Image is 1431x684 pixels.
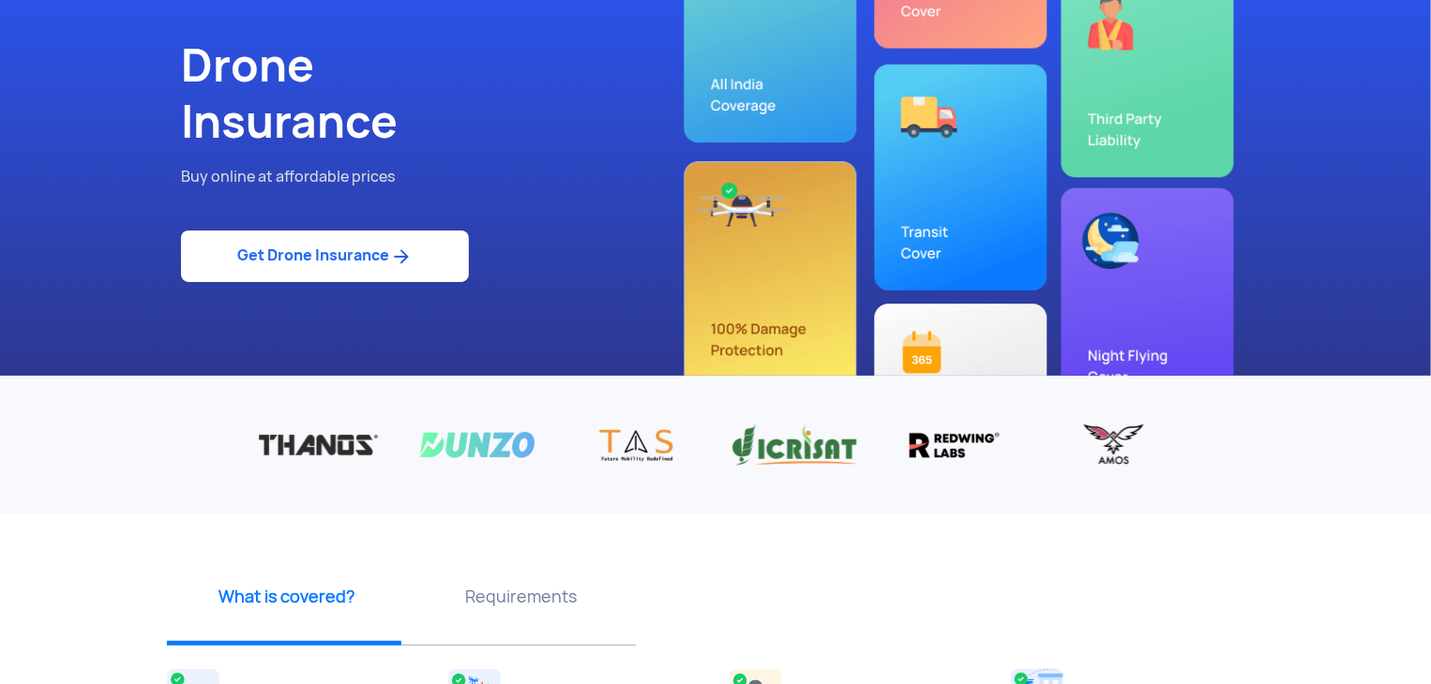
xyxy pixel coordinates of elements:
[181,37,701,150] h1: Drone Insurance
[889,423,1020,468] img: Redwing labs
[389,245,413,268] img: ic_arrow_forward_blue.svg
[176,585,397,608] p: What is covered?
[412,423,543,468] img: Dunzo
[731,423,862,468] img: Vicrisat
[181,230,469,282] a: Get Drone Insurance
[253,423,384,468] img: Thanos Technologies
[181,165,701,189] p: Buy online at affordable prices
[1048,423,1180,468] img: AMOS
[571,423,702,468] img: TAS
[411,585,631,608] p: Requirements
